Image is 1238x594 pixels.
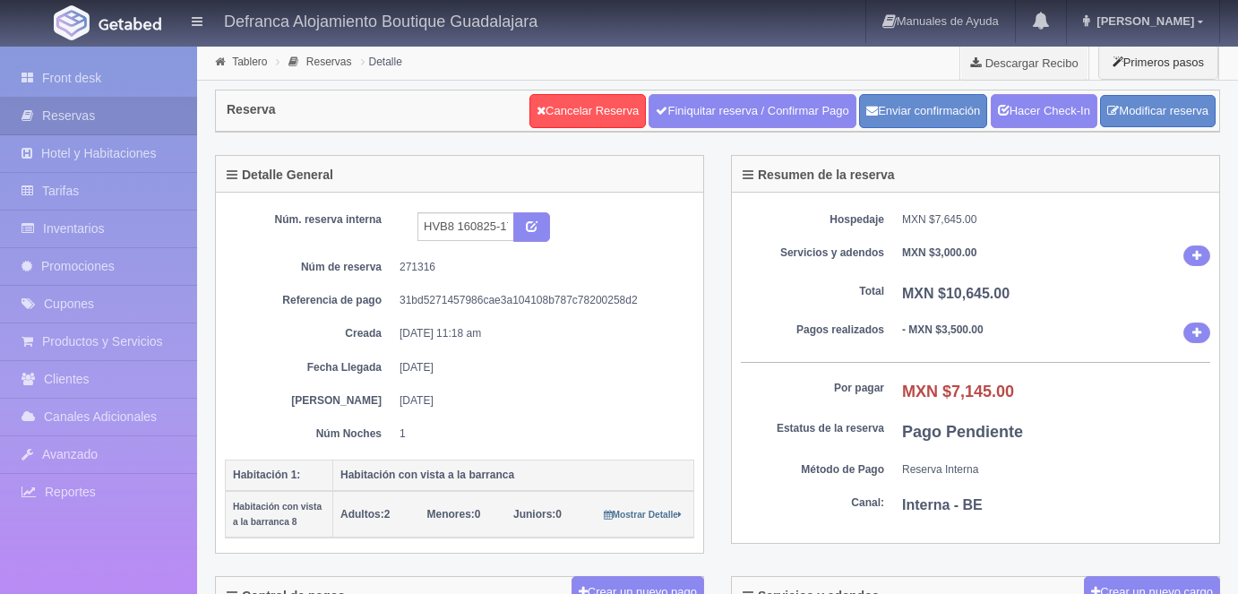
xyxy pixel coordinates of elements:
[902,383,1014,400] b: MXN $7,145.00
[741,212,884,228] dt: Hospedaje
[902,286,1010,301] b: MXN $10,645.00
[741,284,884,299] dt: Total
[741,323,884,338] dt: Pagos realizados
[427,508,475,521] strong: Menores:
[238,426,382,442] dt: Núm Noches
[400,360,681,375] dd: [DATE]
[233,469,300,481] b: Habitación 1:
[54,5,90,40] img: Getabed
[400,260,681,275] dd: 271316
[400,293,681,308] dd: 31bd5271457986cae3a104108b787c78200258d2
[741,381,884,396] dt: Por pagar
[902,323,984,336] b: - MXN $3,500.00
[649,94,855,128] a: Finiquitar reserva / Confirmar Pago
[238,260,382,275] dt: Núm de reserva
[1092,14,1194,28] span: [PERSON_NAME]
[741,462,884,478] dt: Método de Pago
[238,360,382,375] dt: Fecha Llegada
[513,508,555,521] strong: Juniors:
[902,423,1023,441] b: Pago Pendiente
[232,56,267,68] a: Tablero
[238,326,382,341] dt: Creada
[227,168,333,182] h4: Detalle General
[741,245,884,261] dt: Servicios y adendos
[859,94,987,128] button: Enviar confirmación
[741,421,884,436] dt: Estatus de la reserva
[960,45,1088,81] a: Descargar Recibo
[902,212,1210,228] dd: MXN $7,645.00
[902,246,976,259] b: MXN $3,000.00
[743,168,895,182] h4: Resumen de la reserva
[99,17,161,30] img: Getabed
[357,53,407,70] li: Detalle
[233,502,322,527] small: Habitación con vista a la barranca 8
[741,495,884,511] dt: Canal:
[340,508,390,521] span: 2
[306,56,352,68] a: Reservas
[400,426,681,442] dd: 1
[902,497,983,512] b: Interna - BE
[604,510,682,520] small: Mostrar Detalle
[991,94,1097,128] a: Hacer Check-In
[238,293,382,308] dt: Referencia de pago
[604,508,682,521] a: Mostrar Detalle
[1098,45,1218,80] button: Primeros pasos
[238,393,382,409] dt: [PERSON_NAME]
[902,462,1210,478] dd: Reserva Interna
[340,508,384,521] strong: Adultos:
[224,9,537,31] h4: Defranca Alojamiento Boutique Guadalajara
[529,94,646,128] a: Cancelar Reserva
[400,393,681,409] dd: [DATE]
[1100,95,1216,128] a: Modificar reserva
[333,460,694,491] th: Habitación con vista a la barranca
[513,508,562,521] span: 0
[227,103,276,116] h4: Reserva
[427,508,481,521] span: 0
[238,212,382,228] dt: Núm. reserva interna
[400,326,681,341] dd: [DATE] 11:18 am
